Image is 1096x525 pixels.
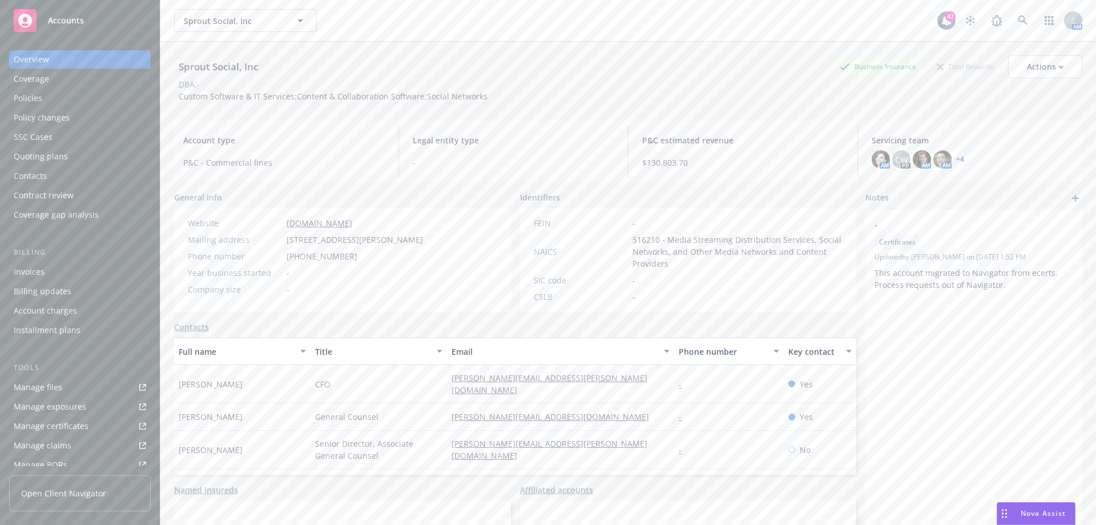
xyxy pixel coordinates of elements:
[315,346,430,358] div: Title
[534,274,628,286] div: SIC code
[287,218,352,229] a: [DOMAIN_NAME]
[452,372,647,395] a: [PERSON_NAME][EMAIL_ADDRESS][PERSON_NAME][DOMAIN_NAME]
[14,206,99,224] div: Coverage gap analysis
[520,191,560,203] span: Identifiers
[14,282,71,300] div: Billing updates
[14,70,49,88] div: Coverage
[179,78,200,90] div: DBA: -
[872,134,1073,146] span: Servicing team
[9,398,151,416] a: Manage exposures
[1021,508,1066,518] span: Nova Assist
[14,186,74,205] div: Contract review
[879,237,916,247] span: Certificates
[632,234,843,270] span: 516210 - Media Streaming Distribution Services, Social Networks, and Other Media Networks and Con...
[447,338,674,365] button: Email
[14,128,53,146] div: SSC Cases
[183,134,385,146] span: Account type
[1008,55,1082,78] button: Actions
[14,263,45,281] div: Invoices
[14,378,62,396] div: Manage files
[311,338,447,365] button: Title
[179,411,243,423] span: [PERSON_NAME]
[1069,191,1082,205] a: add
[9,282,151,300] a: Billing updates
[875,267,1060,290] span: This account migrated to Navigator from ecerts. Process requests out of Navigator.
[14,109,70,127] div: Policy changes
[959,9,982,32] a: Stop snowing
[14,398,86,416] div: Manage exposures
[632,217,635,229] span: -
[679,379,691,390] a: -
[9,70,151,88] a: Coverage
[642,157,844,169] span: $130,803.70
[9,206,151,224] a: Coverage gap analysis
[174,191,222,203] span: General info
[179,378,243,390] span: [PERSON_NAME]
[413,134,614,146] span: Legal entity type
[315,378,331,390] span: CFO
[834,59,922,74] div: Business Insurance
[933,150,952,169] img: photo
[534,291,628,303] div: CSLB
[287,250,357,262] span: [PHONE_NUMBER]
[188,217,282,229] div: Website
[9,263,151,281] a: Invoices
[9,456,151,474] a: Manage BORs
[9,417,151,435] a: Manage certificates
[9,147,151,166] a: Quoting plans
[931,59,999,74] div: Total Rewards
[315,411,378,423] span: General Counsel
[452,411,658,422] a: [PERSON_NAME][EMAIL_ADDRESS][DOMAIN_NAME]
[985,9,1008,32] a: Report a Bug
[14,147,68,166] div: Quoting plans
[875,219,1043,231] span: -
[632,274,635,286] span: -
[632,291,635,303] span: -
[788,346,839,358] div: Key contact
[174,59,263,74] div: Sprout Social, Inc
[9,378,151,396] a: Manage files
[48,16,84,25] span: Accounts
[872,150,890,169] img: photo
[534,246,628,258] div: NAICS
[315,438,442,462] span: Senior Director, Associate General Counsel
[913,150,931,169] img: photo
[14,167,47,185] div: Contacts
[520,484,593,496] a: Affiliated accounts
[9,247,151,258] div: Billing
[997,503,1012,524] div: Drag to move
[800,378,813,390] span: Yes
[174,9,317,32] button: Sprout Social, Inc
[14,302,77,320] div: Account charges
[188,283,282,295] div: Company size
[9,5,151,37] a: Accounts
[9,302,151,320] a: Account charges
[14,417,88,435] div: Manage certificates
[956,156,964,163] a: +4
[14,456,67,474] div: Manage BORs
[9,186,151,205] a: Contract review
[642,134,844,146] span: P&C estimated revenue
[188,250,282,262] div: Phone number
[1012,9,1034,32] a: Search
[9,128,151,146] a: SSC Cases
[174,484,238,496] a: Named insureds
[9,362,151,374] div: Tools
[188,267,282,279] div: Year business started
[9,321,151,339] a: Installment plans
[188,234,282,246] div: Mailing address
[14,89,42,107] div: Policies
[945,11,956,22] div: 47
[679,444,691,455] a: -
[9,109,151,127] a: Policy changes
[413,157,614,169] span: -
[14,436,71,455] div: Manage claims
[784,338,856,365] button: Key contact
[183,157,385,169] span: P&C - Commercial lines
[14,50,49,69] div: Overview
[179,444,243,456] span: [PERSON_NAME]
[9,167,151,185] a: Contacts
[452,346,657,358] div: Email
[1027,56,1063,78] div: Actions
